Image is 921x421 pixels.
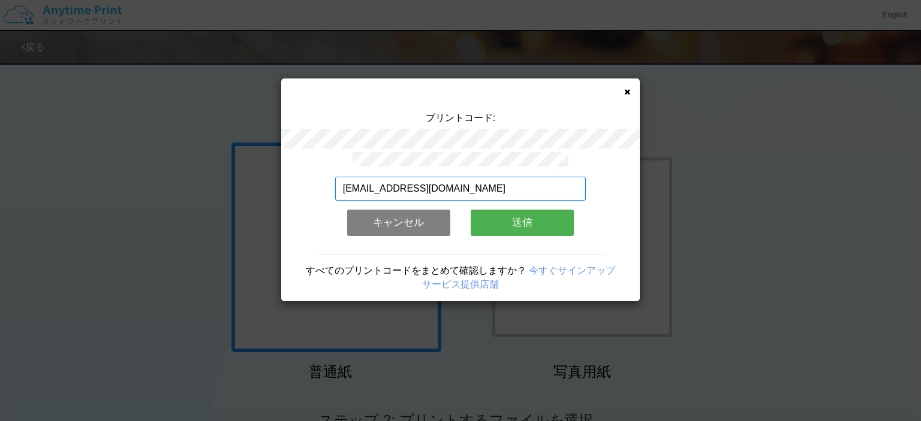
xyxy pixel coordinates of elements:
[471,210,574,236] button: 送信
[306,265,526,275] span: すべてのプリントコードをまとめて確認しますか？
[347,210,450,236] button: キャンセル
[335,177,586,201] input: メールアドレス
[529,265,615,275] a: 今すぐサインアップ
[422,279,499,289] a: サービス提供店舗
[426,113,495,123] span: プリントコード:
